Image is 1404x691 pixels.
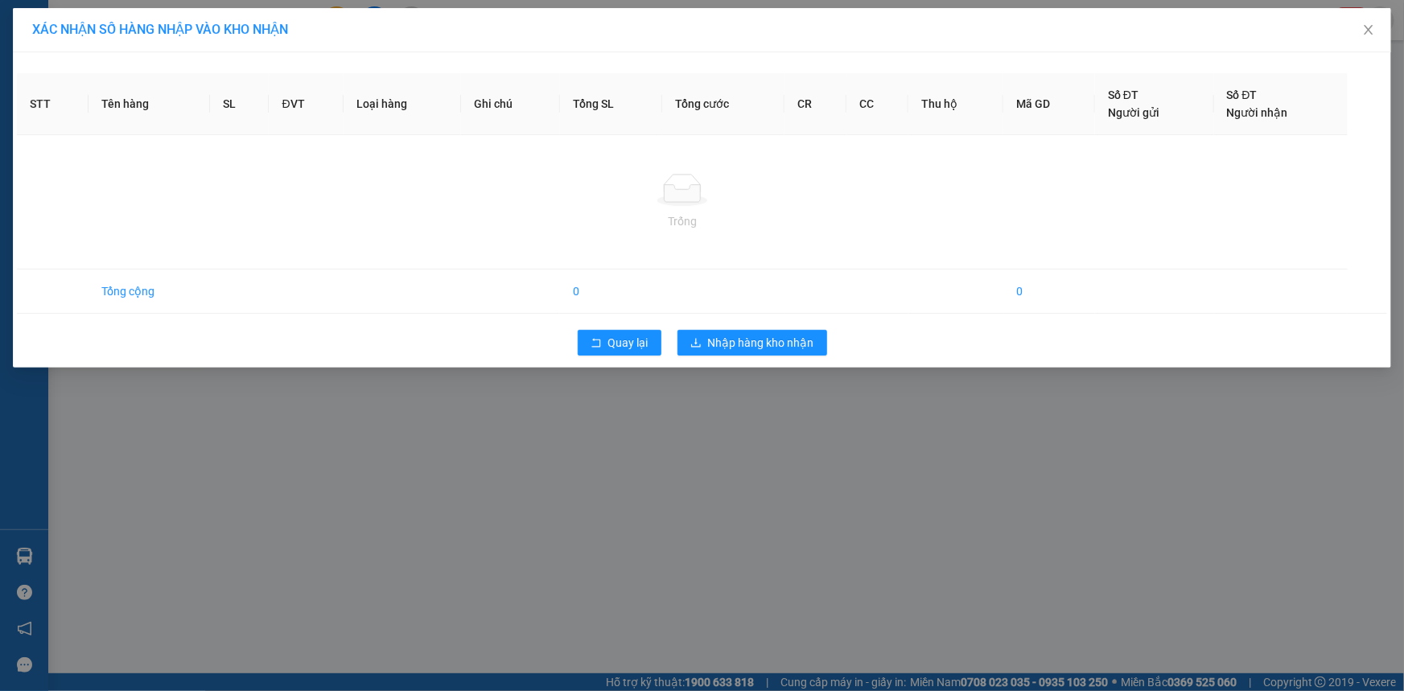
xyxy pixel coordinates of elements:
[32,22,288,37] span: XÁC NHẬN SỐ HÀNG NHẬP VÀO KHO NHẬN
[1227,106,1288,119] span: Người nhận
[17,73,89,135] th: STT
[591,337,602,350] span: rollback
[344,73,461,135] th: Loại hàng
[89,269,210,314] td: Tổng cộng
[708,334,814,352] span: Nhập hàng kho nhận
[1227,88,1258,101] span: Số ĐT
[210,73,270,135] th: SL
[846,73,908,135] th: CC
[560,269,663,314] td: 0
[677,330,827,356] button: downloadNhập hàng kho nhận
[662,73,784,135] th: Tổng cước
[690,337,702,350] span: download
[30,212,1335,230] div: Trống
[578,330,661,356] button: rollbackQuay lại
[1003,269,1095,314] td: 0
[908,73,1003,135] th: Thu hộ
[784,73,846,135] th: CR
[560,73,663,135] th: Tổng SL
[1108,106,1159,119] span: Người gửi
[1108,88,1138,101] span: Số ĐT
[269,73,343,135] th: ĐVT
[608,334,648,352] span: Quay lại
[1346,8,1391,53] button: Close
[89,73,210,135] th: Tên hàng
[461,73,560,135] th: Ghi chú
[1003,73,1095,135] th: Mã GD
[1362,23,1375,36] span: close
